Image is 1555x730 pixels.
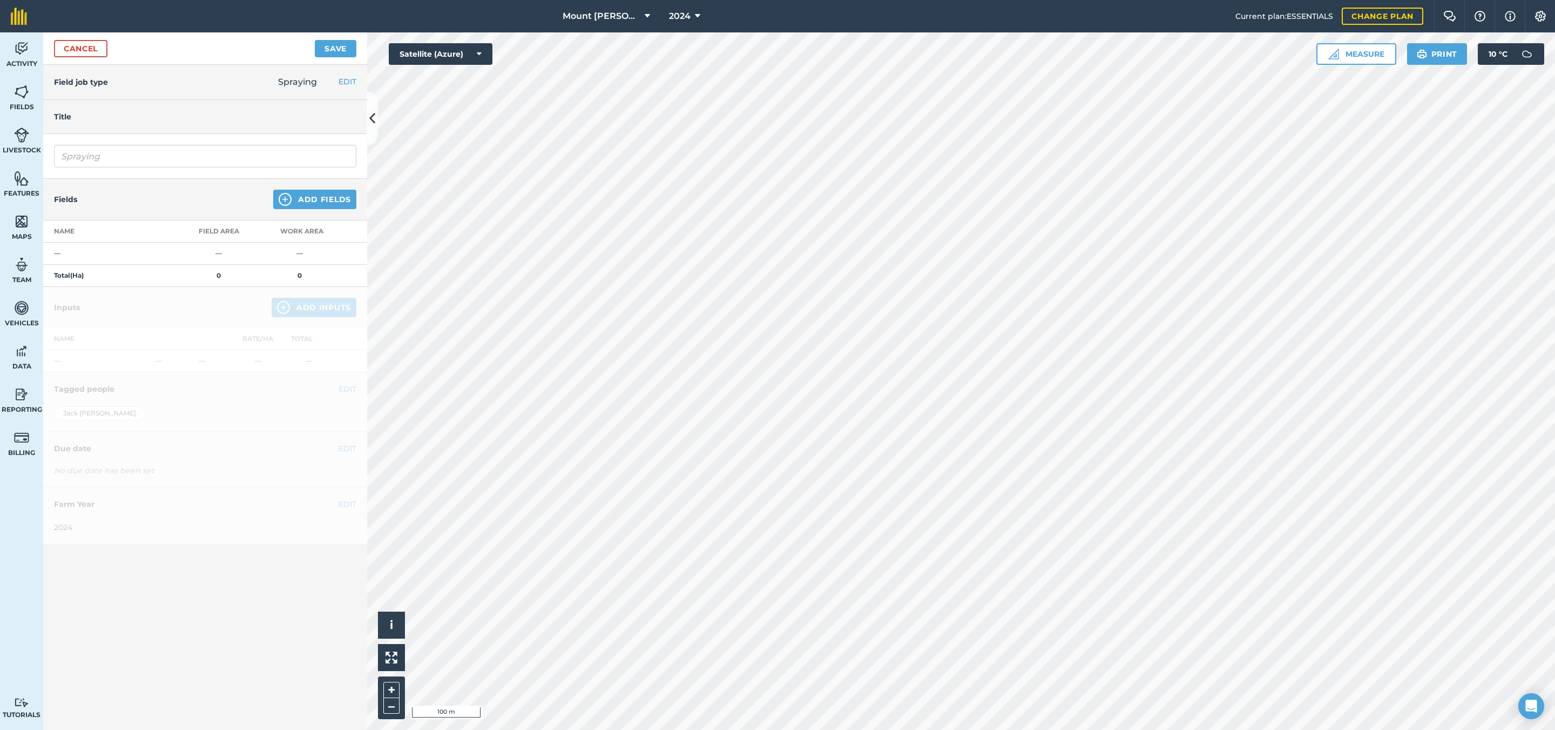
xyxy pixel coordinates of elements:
[1417,48,1427,61] img: svg+xml;base64,PHN2ZyB4bWxucz0iaHR0cDovL3d3dy53My5vcmcvMjAwMC9zdmciIHdpZHRoPSIxOSIgaGVpZ2h0PSIyNC...
[14,170,29,186] img: svg+xml;base64,PHN2ZyB4bWxucz0iaHR0cDovL3d3dy53My5vcmcvMjAwMC9zdmciIHdpZHRoPSI1NiIgaGVpZ2h0PSI2MC...
[14,213,29,230] img: svg+xml;base64,PHN2ZyB4bWxucz0iaHR0cDovL3d3dy53My5vcmcvMjAwMC9zdmciIHdpZHRoPSI1NiIgaGVpZ2h0PSI2MC...
[14,698,29,708] img: svg+xml;base64,PD94bWwgdmVyc2lvbj0iMS4wIiBlbmNvZGluZz0idXRmLTgiPz4KPCEtLSBHZW5lcmF0b3I6IEFkb2JlIE...
[54,76,108,88] h4: Field job type
[1516,43,1538,65] img: svg+xml;base64,PD94bWwgdmVyc2lvbj0iMS4wIiBlbmNvZGluZz0idXRmLTgiPz4KPCEtLSBHZW5lcmF0b3I6IEFkb2JlIE...
[178,220,259,243] th: Field Area
[1473,11,1486,22] img: A question mark icon
[563,10,640,23] span: Mount [PERSON_NAME]
[669,10,691,23] span: 2024
[14,127,29,143] img: svg+xml;base64,PD94bWwgdmVyc2lvbj0iMS4wIiBlbmNvZGluZz0idXRmLTgiPz4KPCEtLSBHZW5lcmF0b3I6IEFkb2JlIE...
[54,145,356,168] input: What needs doing?
[1328,49,1339,59] img: Ruler icon
[54,193,77,205] h4: Fields
[14,300,29,316] img: svg+xml;base64,PD94bWwgdmVyc2lvbj0iMS4wIiBlbmNvZGluZz0idXRmLTgiPz4KPCEtLSBHZW5lcmF0b3I6IEFkb2JlIE...
[217,271,221,279] strong: 0
[14,257,29,273] img: svg+xml;base64,PD94bWwgdmVyc2lvbj0iMS4wIiBlbmNvZGluZz0idXRmLTgiPz4KPCEtLSBHZW5lcmF0b3I6IEFkb2JlIE...
[389,43,492,65] button: Satellite (Azure)
[14,84,29,100] img: svg+xml;base64,PHN2ZyB4bWxucz0iaHR0cDovL3d3dy53My5vcmcvMjAwMC9zdmciIHdpZHRoPSI1NiIgaGVpZ2h0PSI2MC...
[14,386,29,403] img: svg+xml;base64,PD94bWwgdmVyc2lvbj0iMS4wIiBlbmNvZGluZz0idXRmLTgiPz4KPCEtLSBHZW5lcmF0b3I6IEFkb2JlIE...
[54,40,107,57] a: Cancel
[11,8,27,25] img: fieldmargin Logo
[14,343,29,359] img: svg+xml;base64,PD94bWwgdmVyc2lvbj0iMS4wIiBlbmNvZGluZz0idXRmLTgiPz4KPCEtLSBHZW5lcmF0b3I6IEFkb2JlIE...
[1235,10,1333,22] span: Current plan : ESSENTIALS
[259,243,340,265] td: —
[1316,43,1396,65] button: Measure
[14,41,29,57] img: svg+xml;base64,PD94bWwgdmVyc2lvbj0iMS4wIiBlbmNvZGluZz0idXRmLTgiPz4KPCEtLSBHZW5lcmF0b3I6IEFkb2JlIE...
[1342,8,1423,25] a: Change plan
[178,243,259,265] td: —
[259,220,340,243] th: Work area
[1478,43,1544,65] button: 10 °C
[279,193,292,206] img: svg+xml;base64,PHN2ZyB4bWxucz0iaHR0cDovL3d3dy53My5vcmcvMjAwMC9zdmciIHdpZHRoPSIxNCIgaGVpZ2h0PSIyNC...
[383,682,400,698] button: +
[1505,10,1516,23] img: svg+xml;base64,PHN2ZyB4bWxucz0iaHR0cDovL3d3dy53My5vcmcvMjAwMC9zdmciIHdpZHRoPSIxNyIgaGVpZ2h0PSIxNy...
[339,76,356,88] button: EDIT
[315,40,356,57] button: Save
[43,220,178,243] th: Name
[298,271,302,279] strong: 0
[54,111,356,123] h4: Title
[273,190,356,209] button: Add Fields
[1518,693,1544,719] div: Open Intercom Messenger
[1407,43,1468,65] button: Print
[54,271,84,279] strong: Total ( Ha )
[1489,43,1507,65] span: 10 ° C
[390,618,393,632] span: i
[1443,11,1456,22] img: Two speech bubbles overlapping with the left bubble in the forefront
[278,77,317,87] span: Spraying
[14,430,29,446] img: svg+xml;base64,PD94bWwgdmVyc2lvbj0iMS4wIiBlbmNvZGluZz0idXRmLTgiPz4KPCEtLSBHZW5lcmF0b3I6IEFkb2JlIE...
[386,652,397,664] img: Four arrows, one pointing top left, one top right, one bottom right and the last bottom left
[1534,11,1547,22] img: A cog icon
[383,698,400,714] button: –
[43,243,178,265] td: —
[378,612,405,639] button: i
